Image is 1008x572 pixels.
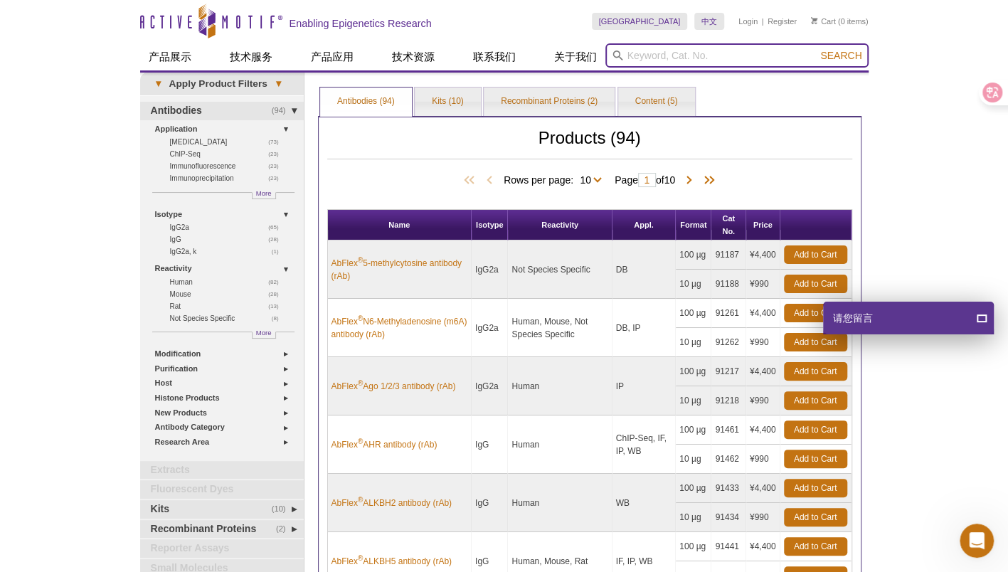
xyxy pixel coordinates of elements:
[508,299,612,357] td: Human, Mouse, Not Species Specific
[784,391,847,410] a: Add to Cart
[358,314,363,322] sup: ®
[358,554,363,562] sup: ®
[746,445,780,474] td: ¥990
[140,73,304,95] a: ▾Apply Product Filters▾
[711,240,746,270] td: 91187
[472,415,509,474] td: IgG
[472,210,509,240] th: Isotype
[676,474,711,503] td: 100 µg
[276,520,294,539] span: (2)
[484,88,615,116] a: Recombinant Proteins (2)
[960,524,994,558] iframe: Intercom live chat
[155,261,295,276] a: Reactivity
[268,160,286,172] span: (23)
[784,537,847,556] a: Add to Cart
[170,312,287,324] a: (8)Not Species Specific
[268,300,286,312] span: (13)
[676,357,711,386] td: 100 µg
[331,315,467,341] a: AbFlex®N6-Methyladenosine (m6A) antibody (rAb)
[268,172,286,184] span: (23)
[170,233,287,245] a: (28)IgG
[331,555,452,568] a: AbFlex®ALKBH5 antibody (rAb)
[482,174,497,188] span: Previous Page
[331,257,467,282] a: AbFlex®5-methylcytosine antibody (rAb)
[746,532,780,561] td: ¥4,400
[711,299,746,328] td: 91261
[694,13,724,30] a: 中文
[711,445,746,474] td: 91462
[320,88,412,116] a: Antibodies (94)
[383,43,443,70] a: 技术资源
[155,435,295,450] a: Research Area
[605,43,869,68] input: Keyword, Cat. No.
[504,172,608,186] span: Rows per page:
[784,362,847,381] a: Add to Cart
[272,500,294,519] span: (10)
[664,174,675,186] span: 10
[784,508,847,526] a: Add to Cart
[155,420,295,435] a: Antibody Category
[546,43,605,70] a: 关于我们
[272,245,287,258] span: (1)
[682,174,696,188] span: Next Page
[711,503,746,532] td: 91434
[155,391,295,406] a: Histone Products
[170,276,287,288] a: (82)Human
[612,240,677,299] td: DB
[170,300,287,312] a: (13)Rat
[508,357,612,415] td: Human
[256,187,272,199] span: More
[746,210,780,240] th: Price
[811,13,869,30] li: (0 items)
[170,148,287,160] a: (23)ChIP-Seq
[170,288,287,300] a: (28)Mouse
[746,357,780,386] td: ¥4,400
[472,299,509,357] td: IgG2a
[268,148,286,160] span: (23)
[331,438,437,451] a: AbFlex®AHR antibody (rAb)
[784,275,847,293] a: Add to Cart
[170,160,287,172] a: (23)Immunofluorescence
[711,328,746,357] td: 91262
[508,210,612,240] th: Reactivity
[676,299,711,328] td: 100 µg
[140,500,304,519] a: (10)Kits
[711,415,746,445] td: 91461
[676,240,711,270] td: 100 µg
[784,450,847,468] a: Add to Cart
[711,532,746,561] td: 91441
[140,520,304,539] a: (2)Recombinant Proteins
[472,474,509,532] td: IgG
[327,132,852,159] h2: Products (94)
[676,328,711,357] td: 10 µg
[711,357,746,386] td: 91217
[738,16,758,26] a: Login
[268,276,286,288] span: (82)
[155,361,295,376] a: Purification
[746,240,780,270] td: ¥4,400
[221,43,281,70] a: 技术服务
[415,88,481,116] a: Kits (10)
[272,102,294,120] span: (94)
[155,346,295,361] a: Modification
[267,78,290,90] span: ▾
[328,210,472,240] th: Name
[746,299,780,328] td: ¥4,400
[676,386,711,415] td: 10 µg
[784,420,847,439] a: Add to Cart
[612,357,677,415] td: IP
[711,474,746,503] td: 91433
[268,136,286,148] span: (73)
[762,13,764,30] li: |
[358,496,363,504] sup: ®
[170,172,287,184] a: (23)Immunoprecipitation
[820,50,861,61] span: Search
[170,245,287,258] a: (1)IgG2a, k
[256,327,272,339] span: More
[676,532,711,561] td: 100 µg
[784,479,847,497] a: Add to Cart
[676,445,711,474] td: 10 µg
[465,43,524,70] a: 联系我们
[768,16,797,26] a: Register
[170,221,287,233] a: (65)IgG2a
